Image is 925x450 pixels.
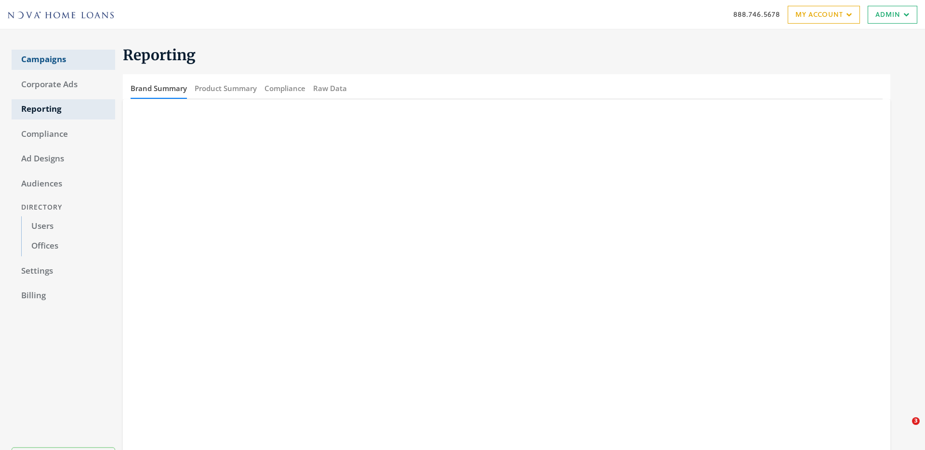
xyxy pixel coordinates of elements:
iframe: Intercom live chat [892,417,915,440]
a: Offices [21,236,115,256]
a: Users [21,216,115,237]
a: Settings [12,261,115,281]
button: Brand Summary [131,78,187,99]
div: Directory [12,199,115,216]
a: Corporate Ads [12,75,115,95]
a: Reporting [12,99,115,119]
button: Raw Data [313,78,347,99]
a: Billing [12,286,115,306]
h1: Reporting [123,46,890,65]
a: My Account [788,6,860,24]
button: Product Summary [195,78,257,99]
a: Ad Designs [12,149,115,169]
a: Admin [868,6,917,24]
a: Campaigns [12,50,115,70]
a: Audiences [12,174,115,194]
span: 3 [912,417,920,425]
img: Adwerx [8,12,114,18]
a: 888.746.5678 [733,9,780,19]
a: Compliance [12,124,115,145]
button: Compliance [264,78,305,99]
